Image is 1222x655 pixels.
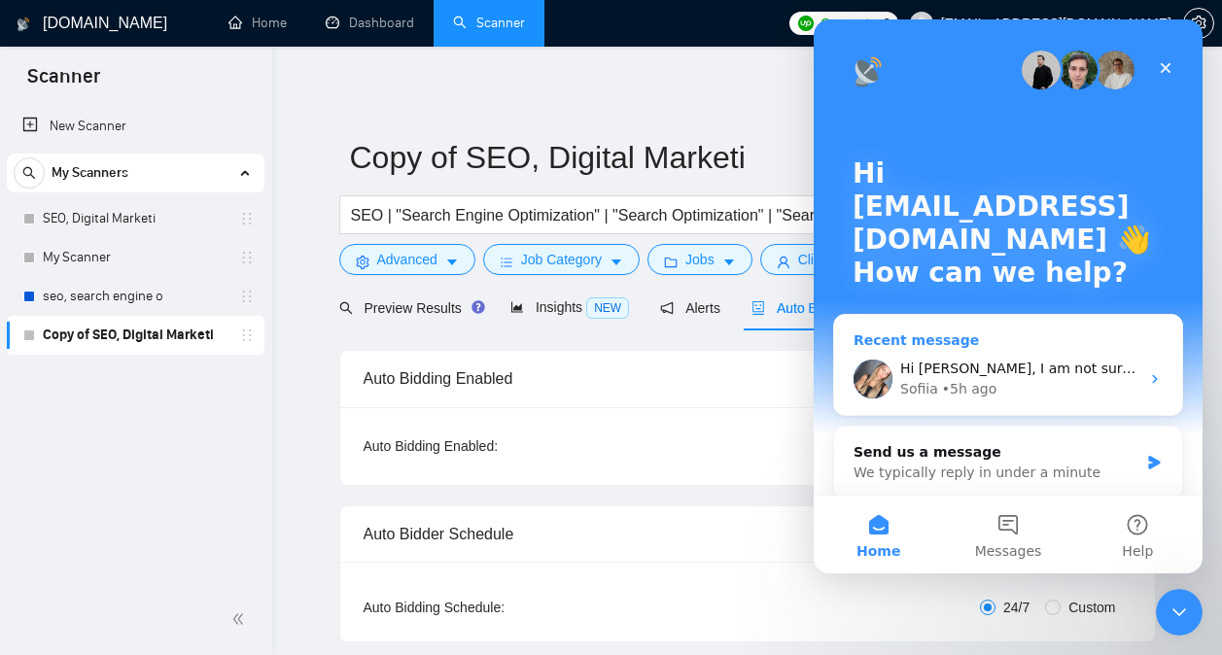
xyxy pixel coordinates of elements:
[17,9,30,40] img: logo
[364,597,619,618] div: Auto Bidding Schedule:
[820,13,879,34] span: Connects:
[129,476,259,554] button: Messages
[722,255,736,269] span: caret-down
[1156,589,1203,636] iframe: Intercom live chat
[14,157,45,189] button: search
[883,13,890,34] span: 0
[751,301,765,315] span: robot
[19,406,369,480] div: Send us a messageWe typically reply in under a minute
[7,154,264,355] li: My Scanners
[43,238,227,277] a: My Scanner
[12,62,116,103] span: Scanner
[453,15,525,31] a: searchScanner
[685,249,715,270] span: Jobs
[1184,16,1213,31] span: setting
[43,316,227,355] a: Copy of SEO, Digital Marketi
[308,525,339,538] span: Help
[364,435,619,457] div: Auto Bidding Enabled:
[43,277,227,316] a: seo, search engine o
[660,300,720,316] span: Alerts
[470,298,487,316] div: Tooltip anchor
[510,299,629,315] span: Insights
[40,423,325,443] div: Send us a message
[483,244,640,275] button: barsJob Categorycaret-down
[326,15,414,31] a: dashboardDashboard
[915,17,928,30] span: user
[128,360,184,380] div: • 5h ago
[814,19,1203,573] iframe: Intercom live chat
[364,506,1132,562] div: Auto Bidder Schedule
[239,211,255,226] span: holder
[239,250,255,265] span: holder
[1183,8,1214,39] button: setting
[500,255,513,269] span: bars
[356,255,369,269] span: setting
[664,255,678,269] span: folder
[339,244,475,275] button: settingAdvancedcaret-down
[510,300,524,314] span: area-chart
[1061,597,1123,618] span: Custom
[334,31,369,66] div: Close
[610,255,623,269] span: caret-down
[364,351,1132,406] div: Auto Bidding Enabled
[521,249,602,270] span: Job Category
[22,107,249,146] a: New Scanner
[339,300,479,316] span: Preview Results
[377,249,437,270] span: Advanced
[760,244,871,275] button: userClientcaret-down
[751,300,848,316] span: Auto Bidder
[87,360,124,380] div: Sofiia
[52,154,128,192] span: My Scanners
[231,609,251,629] span: double-left
[777,255,790,269] span: user
[239,327,255,343] span: holder
[161,525,228,538] span: Messages
[43,525,87,538] span: Home
[351,203,870,227] input: Search Freelance Jobs...
[798,16,814,31] img: upwork-logo.png
[445,255,459,269] span: caret-down
[43,199,227,238] a: SEO, Digital Marketi
[586,297,629,319] span: NEW
[647,244,752,275] button: folderJobscaret-down
[350,133,1116,182] input: Scanner name...
[660,301,674,315] span: notification
[239,289,255,304] span: holder
[228,15,287,31] a: homeHome
[260,476,389,554] button: Help
[339,301,353,315] span: search
[7,107,264,146] li: New Scanner
[798,249,833,270] span: Client
[995,597,1037,618] span: 24/7
[15,166,44,180] span: search
[1183,16,1214,31] a: setting
[40,443,325,464] div: We typically reply in under a minute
